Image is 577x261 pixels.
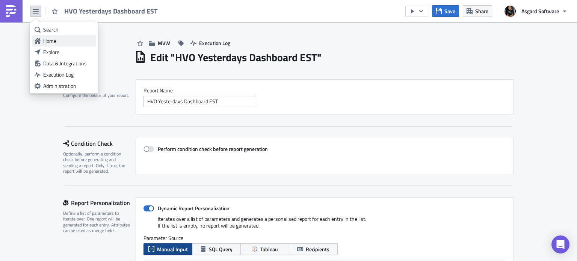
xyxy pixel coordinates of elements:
[143,243,192,255] button: Manual Input
[306,245,329,253] span: Recipients
[199,39,230,47] span: Execution Log
[187,37,234,49] button: Execution Log
[209,245,233,253] span: SQL Query
[64,7,158,15] span: HVO Yesterdays Dashboard EST
[63,210,131,234] div: Define a list of parameters to iterate over. One report will be generated for each entry. Attribu...
[145,37,174,49] button: MVW
[143,87,506,94] label: Report Nam﻿e
[43,82,93,90] div: Administration
[551,235,569,253] div: Open Intercom Messenger
[63,79,136,91] div: Settings
[504,5,517,18] img: Avatar
[43,37,93,45] div: Home
[3,3,359,133] body: Rich Text Area. Press ALT-0 for help.
[69,4,293,14] td: Powered by Asgard Analytics
[69,26,133,48] img: Asgard Analytics
[143,216,506,235] div: Iterates over a list of parameters and generates a personalised report for each entry in the list...
[63,151,131,174] div: Optionally, perform a condition check before generating and sending a report. Only if true, the r...
[240,243,289,255] button: Tableau
[150,43,293,61] p: Please find the [DATE] Dashboard PDF attached to this email. The dashboard contains a snapshot of...
[43,60,93,67] div: Data & Integrations
[63,197,136,208] div: Report Personalization
[158,204,230,212] strong: Dynamic Report Personalization
[192,243,241,255] button: SQL Query
[143,235,506,241] label: Parameter Source
[63,138,136,149] div: Condition Check
[150,51,322,64] h1: Edit " HVO Yesterdays Dashboard EST "
[463,5,492,17] button: Share
[157,245,188,253] span: Manual Input
[444,7,455,15] span: Save
[150,32,293,38] p: Good Morning, ,
[475,7,488,15] span: Share
[184,32,228,38] a: {{ row.first_name }}
[500,3,571,20] button: Asgard Software
[289,243,338,255] button: Recipients
[43,71,93,78] div: Execution Log
[5,5,17,17] img: PushMetrics
[521,7,559,15] span: Asgard Software
[43,48,93,56] div: Explore
[43,26,93,33] div: Search
[260,245,278,253] span: Tableau
[432,5,459,17] button: Save
[63,92,131,98] div: Configure the basics of your report.
[158,39,170,47] span: MVW
[158,145,268,153] strong: Perform condition check before report generation
[150,66,293,78] p: Let us know if you have any questions or concerns regarding the data or the distribution list!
